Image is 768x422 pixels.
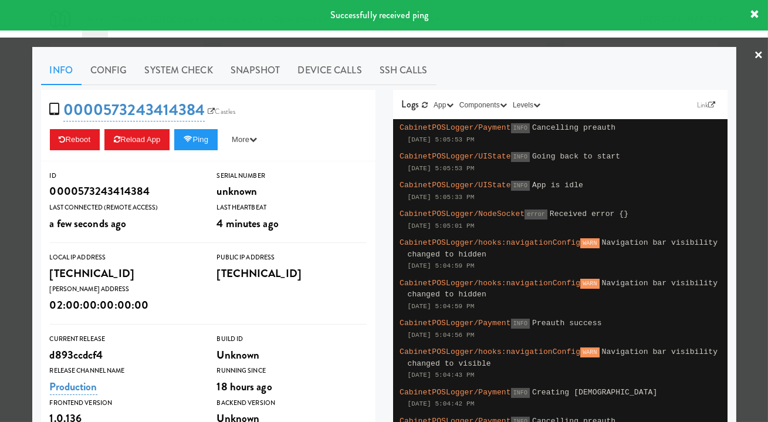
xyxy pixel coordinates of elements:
[511,388,530,398] span: INFO
[82,56,136,85] a: Config
[50,295,199,315] div: 02:00:00:00:00:00
[217,379,272,394] span: 18 hours ago
[694,99,719,111] a: Link
[532,319,602,328] span: Preauth success
[400,123,511,132] span: CabinetPOSLogger/Payment
[400,152,511,161] span: CabinetPOSLogger/UIState
[408,194,475,201] span: [DATE] 5:05:33 PM
[400,181,511,190] span: CabinetPOSLogger/UIState
[511,152,530,162] span: INFO
[174,129,218,150] button: Ping
[532,181,583,190] span: App is idle
[408,222,475,229] span: [DATE] 5:05:01 PM
[50,264,199,283] div: [TECHNICAL_ID]
[50,129,100,150] button: Reboot
[408,372,475,379] span: [DATE] 5:04:43 PM
[400,319,511,328] span: CabinetPOSLogger/Payment
[580,347,599,357] span: WARN
[532,123,615,132] span: Cancelling preauth
[400,279,580,288] span: CabinetPOSLogger/hooks:navigationConfig
[50,252,199,264] div: Local IP Address
[408,347,718,368] span: Navigation bar visibility changed to visible
[408,136,475,143] span: [DATE] 5:05:53 PM
[217,365,367,377] div: Running Since
[580,279,599,289] span: WARN
[217,397,367,409] div: Backend Version
[400,347,580,356] span: CabinetPOSLogger/hooks:navigationConfig
[217,215,279,231] span: 4 minutes ago
[217,333,367,345] div: Build Id
[400,238,580,247] span: CabinetPOSLogger/hooks:navigationConfig
[50,202,199,214] div: Last Connected (Remote Access)
[408,400,475,407] span: [DATE] 5:04:42 PM
[136,56,222,85] a: System Check
[408,303,475,310] span: [DATE] 5:04:59 PM
[371,56,437,85] a: SSH Calls
[217,345,367,365] div: Unknown
[50,397,199,409] div: Frontend Version
[50,365,199,377] div: Release Channel Name
[456,99,510,111] button: Components
[50,215,127,231] span: a few seconds ago
[525,210,547,220] span: error
[510,99,543,111] button: Levels
[63,99,205,121] a: 0000573243414384
[408,238,718,259] span: Navigation bar visibility changed to hidden
[222,56,289,85] a: Snapshot
[408,165,475,172] span: [DATE] 5:05:53 PM
[50,345,199,365] div: d893ccdcf4
[408,262,475,269] span: [DATE] 5:04:59 PM
[511,123,530,133] span: INFO
[217,170,367,182] div: Serial Number
[50,170,199,182] div: ID
[431,99,456,111] button: App
[217,202,367,214] div: Last Heartbeat
[217,252,367,264] div: Public IP Address
[400,388,511,397] span: CabinetPOSLogger/Payment
[580,238,599,248] span: WARN
[330,8,429,22] span: Successfully received ping
[50,379,97,395] a: Production
[205,106,238,117] a: Castles
[532,152,620,161] span: Going back to start
[532,388,657,397] span: Creating [DEMOGRAPHIC_DATA]
[400,210,525,218] span: CabinetPOSLogger/NodeSocket
[289,56,371,85] a: Device Calls
[402,97,419,111] span: Logs
[511,319,530,329] span: INFO
[50,333,199,345] div: Current Release
[754,38,763,74] a: ×
[50,283,199,295] div: [PERSON_NAME] Address
[550,210,628,218] span: Received error {}
[408,332,475,339] span: [DATE] 5:04:56 PM
[50,181,199,201] div: 0000573243414384
[41,56,82,85] a: Info
[217,181,367,201] div: unknown
[217,264,367,283] div: [TECHNICAL_ID]
[222,129,266,150] button: More
[511,181,530,191] span: INFO
[104,129,170,150] button: Reload App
